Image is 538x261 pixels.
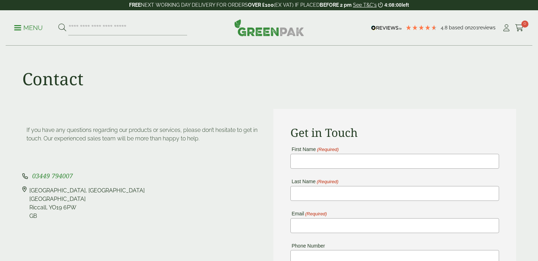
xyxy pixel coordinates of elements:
[320,2,352,8] strong: BEFORE 2 pm
[248,2,274,8] strong: OVER £100
[470,25,478,30] span: 201
[384,2,401,8] span: 4:08:00
[290,126,499,139] h2: Get in Touch
[353,2,377,8] a: See T&C's
[449,25,470,30] span: Based on
[515,23,524,33] a: 0
[32,172,73,180] span: 03449 794007
[290,243,325,248] label: Phone Number
[515,24,524,31] i: Cart
[405,24,437,31] div: 4.79 Stars
[478,25,496,30] span: reviews
[129,2,141,8] strong: FREE
[371,25,402,30] img: REVIEWS.io
[316,179,339,184] span: (Required)
[290,179,339,184] label: Last Name
[441,25,449,30] span: 4.8
[290,147,339,152] label: First Name
[305,211,327,216] span: (Required)
[32,173,73,180] a: 03449 794007
[401,2,409,8] span: left
[234,19,304,36] img: GreenPak Supplies
[14,24,43,31] a: Menu
[29,186,145,220] div: [GEOGRAPHIC_DATA], [GEOGRAPHIC_DATA] [GEOGRAPHIC_DATA] Riccall, YO19 6PW GB
[290,211,327,216] label: Email
[27,126,261,143] p: If you have any questions regarding our products or services, please don’t hesitate to get in tou...
[502,24,511,31] i: My Account
[14,24,43,32] p: Menu
[22,69,83,89] h1: Contact
[521,21,528,28] span: 0
[317,147,339,152] span: (Required)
